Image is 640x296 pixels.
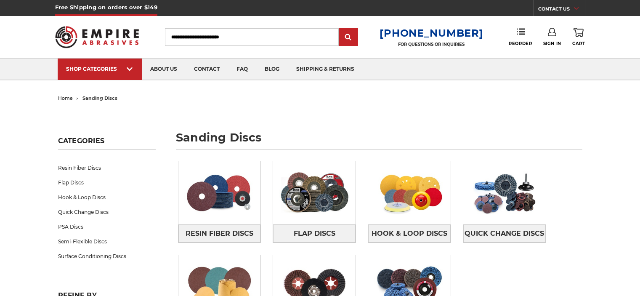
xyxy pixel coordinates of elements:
[340,29,357,46] input: Submit
[380,42,483,47] p: FOR QUESTIONS OR INQUIRIES
[58,249,156,264] a: Surface Conditioning Discs
[178,224,261,243] a: Resin Fiber Discs
[463,164,546,222] img: Quick Change Discs
[82,95,117,101] span: sanding discs
[368,224,451,243] a: Hook & Loop Discs
[58,137,156,150] h5: Categories
[463,224,546,243] a: Quick Change Discs
[273,164,356,222] img: Flap Discs
[543,41,561,46] span: Sign In
[380,27,483,39] a: [PHONE_NUMBER]
[509,28,532,46] a: Reorder
[58,234,156,249] a: Semi-Flexible Discs
[178,164,261,222] img: Resin Fiber Discs
[273,224,356,243] a: Flap Discs
[186,227,253,241] span: Resin Fiber Discs
[228,59,256,80] a: faq
[572,28,585,46] a: Cart
[66,66,133,72] div: SHOP CATEGORIES
[58,205,156,219] a: Quick Change Discs
[58,160,156,175] a: Resin Fiber Discs
[55,21,139,53] img: Empire Abrasives
[509,41,532,46] span: Reorder
[538,4,585,16] a: CONTACT US
[58,219,156,234] a: PSA Discs
[368,164,451,222] img: Hook & Loop Discs
[372,227,447,241] span: Hook & Loop Discs
[58,190,156,205] a: Hook & Loop Discs
[294,227,335,241] span: Flap Discs
[58,175,156,190] a: Flap Discs
[176,132,582,150] h1: sanding discs
[256,59,288,80] a: blog
[142,59,186,80] a: about us
[465,227,544,241] span: Quick Change Discs
[572,41,585,46] span: Cart
[288,59,363,80] a: shipping & returns
[58,95,73,101] a: home
[186,59,228,80] a: contact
